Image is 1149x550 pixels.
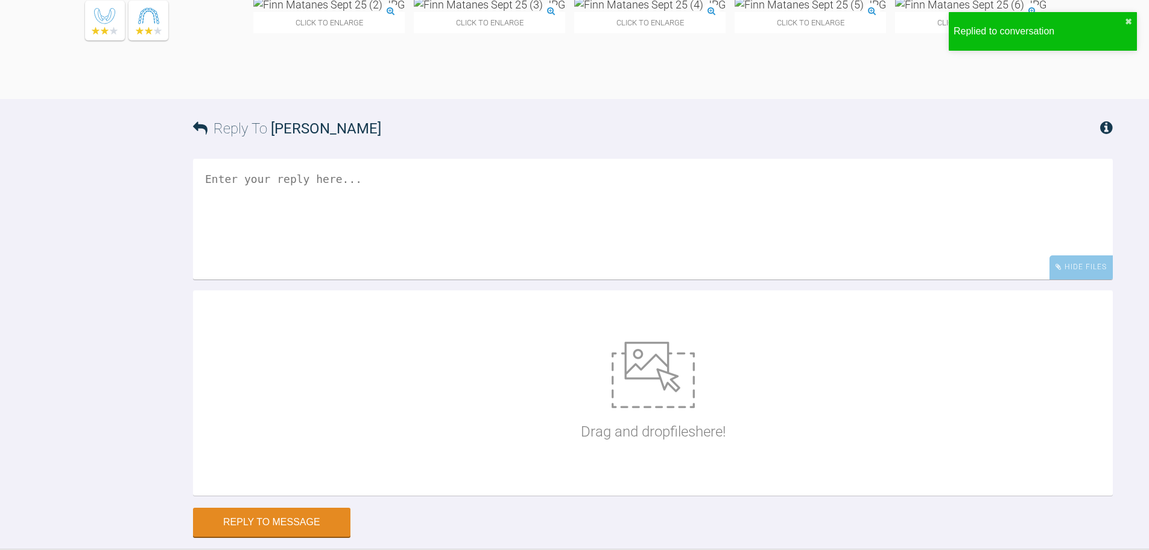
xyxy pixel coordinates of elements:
[414,12,565,33] span: Click to enlarge
[574,12,726,33] span: Click to enlarge
[193,117,381,140] h3: Reply To
[895,12,1046,33] span: Click to enlarge
[253,12,405,33] span: Click to enlarge
[735,12,886,33] span: Click to enlarge
[581,420,726,443] p: Drag and drop files here!
[1049,255,1113,279] div: Hide Files
[1125,17,1132,27] button: close
[193,508,350,537] button: Reply to Message
[271,120,381,137] span: [PERSON_NAME]
[954,24,1125,39] div: Replied to conversation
